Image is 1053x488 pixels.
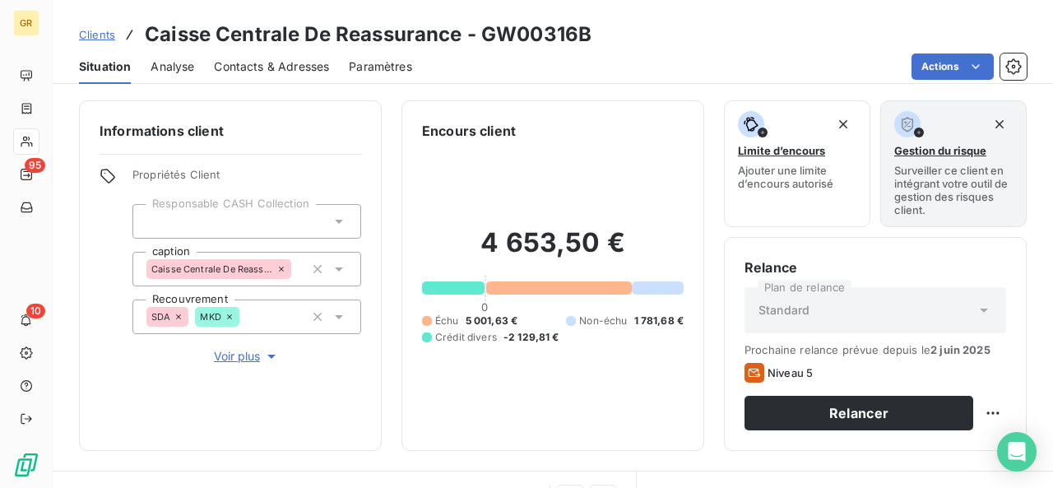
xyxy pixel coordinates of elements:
span: Ajouter une limite d’encours autorisé [738,164,856,190]
h6: Encours client [422,121,516,141]
h2: 4 653,50 € [422,226,684,276]
a: 95 [13,161,39,188]
span: 2 juin 2025 [930,343,990,356]
span: 1 781,68 € [634,314,684,328]
div: Open Intercom Messenger [997,432,1037,472]
span: Propriétés Client [132,168,361,191]
h3: Caisse Centrale De Reassurance - GW00316B [145,20,591,49]
button: Voir plus [132,347,361,365]
input: Ajouter une valeur [146,214,160,229]
div: GR [13,10,39,36]
span: Gestion du risque [894,144,986,157]
span: Voir plus [214,348,280,365]
span: Paramètres [349,58,412,75]
h6: Relance [745,258,1006,277]
span: 95 [25,158,45,173]
span: 0 [481,300,488,314]
h6: Informations client [100,121,361,141]
span: MKD [200,312,220,322]
span: Non-échu [579,314,627,328]
span: Standard [758,302,809,318]
span: Situation [79,58,131,75]
a: Clients [79,26,115,43]
button: Limite d’encoursAjouter une limite d’encours autorisé [724,100,870,227]
span: Crédit divers [435,330,497,345]
span: Échu [435,314,459,328]
span: SDA [151,312,170,322]
span: Limite d’encours [738,144,825,157]
span: Clients [79,28,115,41]
span: Analyse [151,58,194,75]
input: Ajouter une valeur [239,309,253,324]
span: Surveiller ce client en intégrant votre outil de gestion des risques client. [894,164,1013,216]
input: Ajouter une valeur [291,262,304,277]
img: Logo LeanPay [13,452,39,478]
button: Gestion du risqueSurveiller ce client en intégrant votre outil de gestion des risques client. [880,100,1027,227]
span: Contacts & Adresses [214,58,329,75]
span: Prochaine relance prévue depuis le [745,343,1006,356]
span: Niveau 5 [768,366,813,379]
span: Caisse Centrale De Reassurance [151,264,273,274]
span: 10 [26,304,45,318]
span: 5 001,63 € [466,314,518,328]
span: -2 129,81 € [503,330,559,345]
button: Actions [912,53,994,80]
button: Relancer [745,396,973,430]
